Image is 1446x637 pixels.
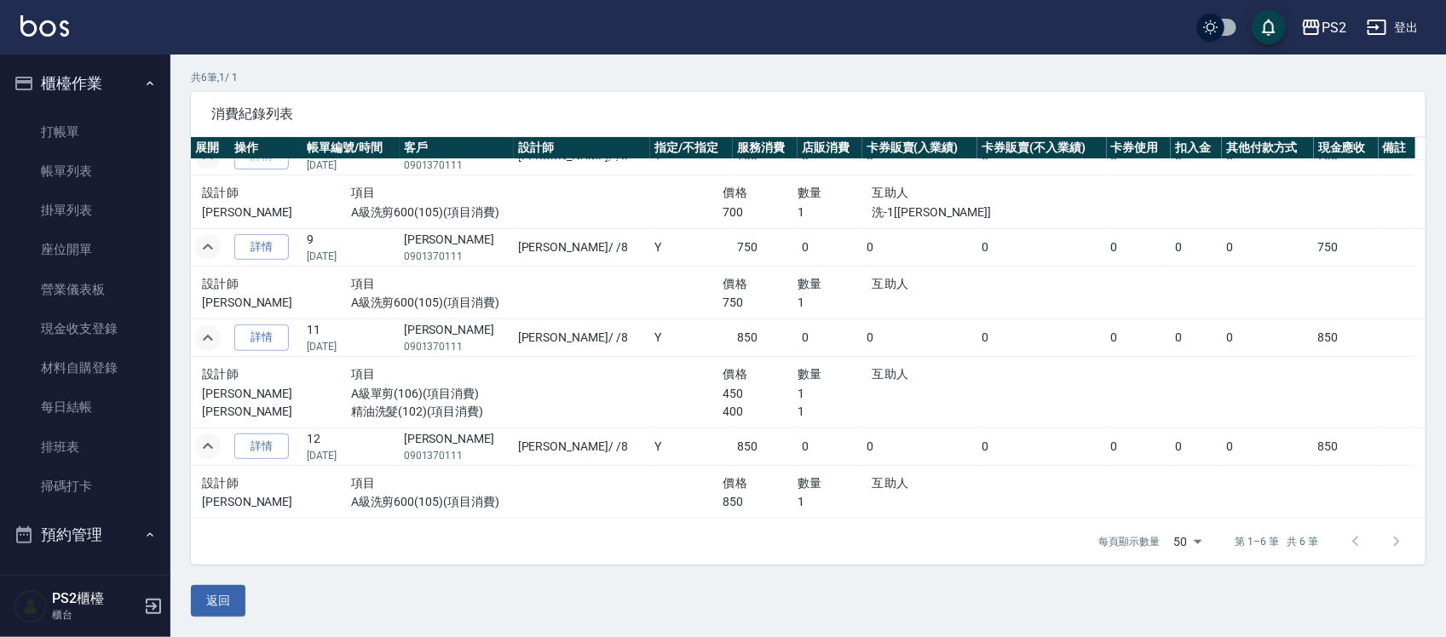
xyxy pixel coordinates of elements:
p: [PERSON_NAME] [202,403,351,421]
td: 0 [1222,428,1314,465]
td: Y [650,428,734,465]
td: 0 [798,228,862,266]
p: 0901370111 [404,448,510,463]
p: 850 [723,493,798,511]
p: [PERSON_NAME] [202,385,351,403]
a: 現金收支登錄 [7,309,164,348]
td: 0 [1107,228,1172,266]
p: 1 [798,294,872,312]
a: 詳情 [234,433,289,460]
p: [DATE] [307,448,395,463]
p: 洗-1[[PERSON_NAME]] [872,204,1095,221]
td: 0 [977,319,1106,357]
td: 0 [798,428,862,465]
th: 帳單編號/時間 [302,137,400,159]
p: 1 [798,403,872,421]
a: 預約管理 [7,564,164,603]
span: 數量 [798,367,822,381]
a: 詳情 [234,234,289,261]
span: 數量 [798,476,822,490]
td: Y [650,228,734,266]
td: 850 [733,319,798,357]
td: 750 [733,228,798,266]
p: 每頁顯示數量 [1099,534,1161,549]
span: 互助人 [872,476,908,490]
button: 預約管理 [7,513,164,557]
span: 互助人 [872,277,908,290]
span: 價格 [723,186,748,199]
p: 1 [798,385,872,403]
p: A級洗剪600(105)(項目消費) [351,204,723,221]
th: 卡券販賣(不入業績) [977,137,1106,159]
td: 0 [1171,428,1222,465]
a: 營業儀表板 [7,270,164,309]
span: 互助人 [872,186,908,199]
button: expand row [195,325,221,351]
span: 價格 [723,367,748,381]
th: 設計師 [514,137,650,159]
p: 400 [723,403,798,421]
p: 450 [723,385,798,403]
div: 50 [1167,519,1208,565]
td: 0 [977,428,1106,465]
td: [PERSON_NAME] / /8 [514,319,650,357]
span: 數量 [798,277,822,290]
p: A級洗剪600(105)(項目消費) [351,493,723,511]
p: 第 1–6 筆 共 6 筆 [1236,534,1318,549]
p: [PERSON_NAME] [202,294,351,312]
p: 0901370111 [404,249,510,264]
button: 櫃檯作業 [7,61,164,106]
td: 750 [1314,228,1379,266]
th: 客戶 [400,137,514,159]
td: 0 [1107,319,1172,357]
a: 詳情 [234,324,289,351]
a: 排班表 [7,428,164,467]
td: Y [650,319,734,357]
p: A級單剪(106)(項目消費) [351,385,723,403]
span: 設計師 [202,367,239,381]
th: 現金應收 [1314,137,1379,159]
a: 掃碼打卡 [7,467,164,506]
p: 1 [798,204,872,221]
span: 價格 [723,277,748,290]
p: 700 [723,204,798,221]
p: 0901370111 [404,158,510,173]
td: 850 [733,428,798,465]
td: 0 [977,228,1106,266]
span: 數量 [798,186,822,199]
p: [PERSON_NAME] [202,204,351,221]
td: 0 [862,428,977,465]
th: 備註 [1379,137,1416,159]
span: 價格 [723,476,748,490]
span: 互助人 [872,367,908,381]
span: 項目 [351,277,376,290]
td: [PERSON_NAME] [400,428,514,465]
span: 項目 [351,186,376,199]
td: 12 [302,428,400,465]
th: 展開 [191,137,230,159]
p: [DATE] [307,249,395,264]
th: 其他付款方式 [1222,137,1314,159]
p: [DATE] [307,339,395,354]
button: 登出 [1360,12,1426,43]
td: 0 [1222,319,1314,357]
span: 消費紀錄列表 [211,106,1405,123]
button: 返回 [191,585,245,617]
a: 帳單列表 [7,152,164,191]
button: expand row [195,234,221,260]
span: 設計師 [202,186,239,199]
td: 0 [1222,228,1314,266]
p: A級洗剪600(105)(項目消費) [351,294,723,312]
img: Logo [20,15,69,37]
a: 材料自購登錄 [7,348,164,387]
td: [PERSON_NAME] / /8 [514,428,650,465]
a: 掛單列表 [7,191,164,230]
td: 0 [1171,319,1222,357]
button: save [1252,10,1286,44]
p: [DATE] [307,158,395,173]
th: 卡券販賣(入業績) [862,137,977,159]
p: 櫃台 [52,607,139,623]
button: PS2 [1294,10,1353,45]
span: 項目 [351,367,376,381]
p: [PERSON_NAME] [202,493,351,511]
